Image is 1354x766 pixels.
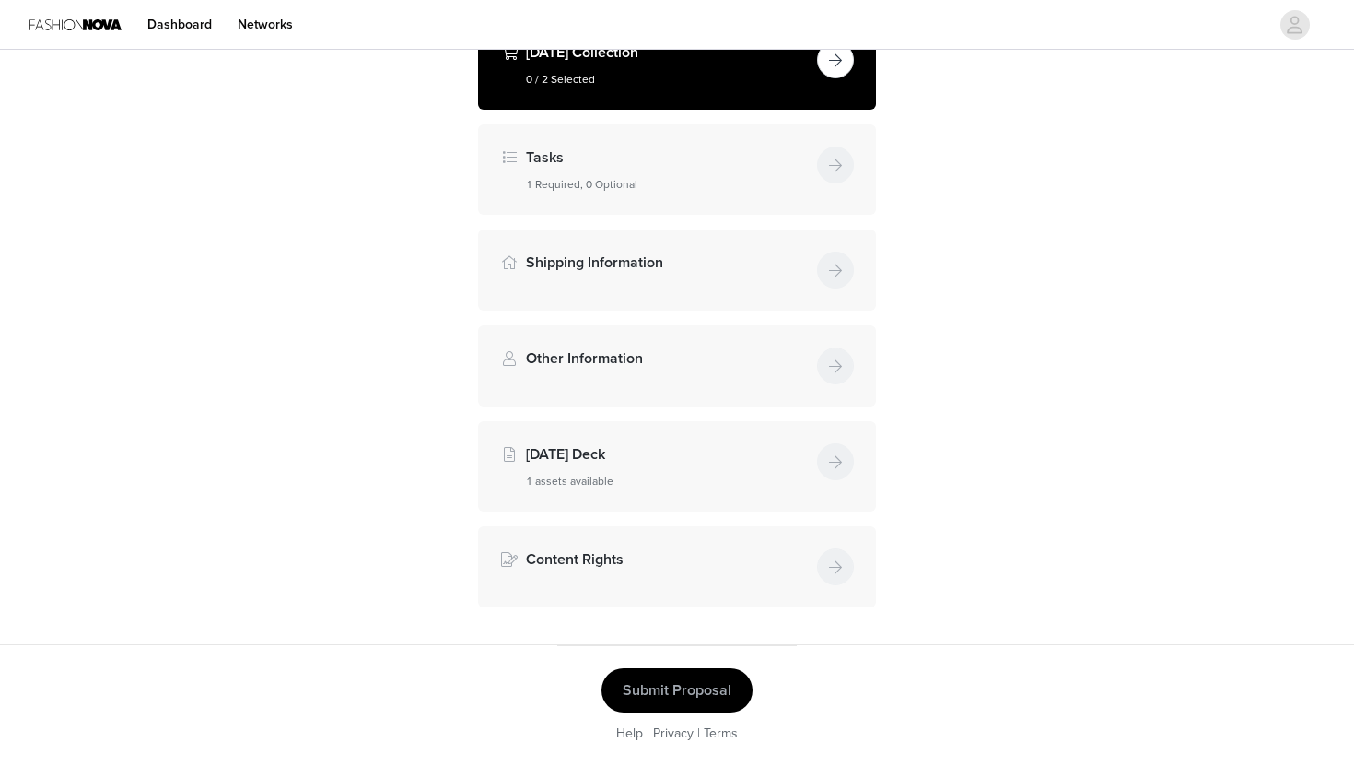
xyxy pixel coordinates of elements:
[526,348,810,370] h4: Other Information
[478,230,876,311] div: Shipping Information
[526,473,810,489] h5: 1 assets available
[29,4,122,45] img: Fashion Nova Logo
[704,725,738,741] a: Terms
[478,421,876,512] div: Halloween Deck
[478,19,876,110] div: Halloween Collection
[227,4,304,45] a: Networks
[601,668,753,713] button: Submit Proposal
[478,526,876,607] div: Content Rights
[526,443,810,465] h4: [DATE] Deck
[526,252,810,274] h4: Shipping Information
[526,147,810,169] h4: Tasks
[647,725,649,741] span: |
[1286,10,1303,40] div: avatar
[526,41,810,64] h4: [DATE] Collection
[478,325,876,407] div: Other Information
[526,548,810,571] h4: Content Rights
[478,124,876,215] div: Tasks
[616,725,643,741] a: Help
[526,71,810,88] h5: 0 / 2 Selected
[697,725,700,741] span: |
[653,725,694,741] a: Privacy
[136,4,223,45] a: Dashboard
[526,176,810,193] h5: 1 Required, 0 Optional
